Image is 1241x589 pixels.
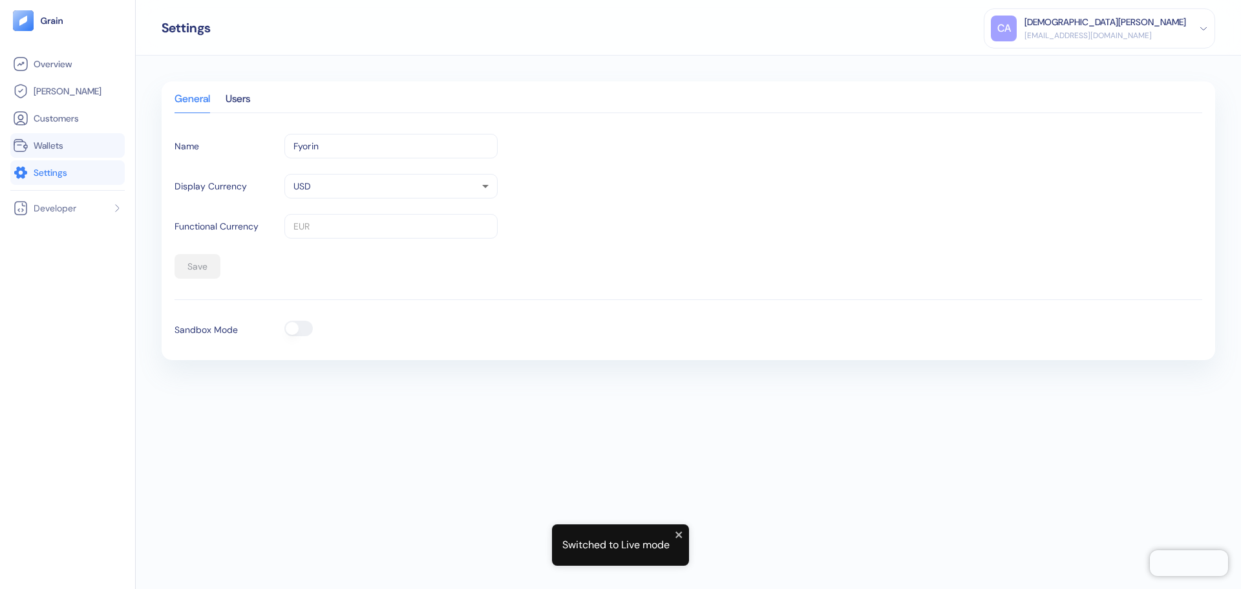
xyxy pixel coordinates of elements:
button: close [675,530,684,540]
span: Customers [34,112,79,125]
img: logo [40,16,64,25]
span: Developer [34,202,76,215]
div: Users [226,94,250,112]
div: [EMAIL_ADDRESS][DOMAIN_NAME] [1024,30,1186,41]
iframe: Chatra live chat [1150,550,1228,576]
img: logo-tablet-V2.svg [13,10,34,31]
label: Functional Currency [175,220,259,233]
span: Overview [34,58,72,70]
div: USD [284,174,498,198]
div: [DEMOGRAPHIC_DATA][PERSON_NAME] [1024,16,1186,29]
label: Display Currency [175,180,247,193]
span: [PERSON_NAME] [34,85,101,98]
label: Name [175,140,199,153]
div: Settings [162,21,211,34]
label: Sandbox Mode [175,323,238,337]
span: Wallets [34,139,63,152]
a: [PERSON_NAME] [13,83,122,99]
div: Switched to Live mode [562,537,670,553]
div: General [175,94,210,112]
div: CA [991,16,1017,41]
a: Overview [13,56,122,72]
span: Settings [34,166,67,179]
a: Wallets [13,138,122,153]
a: Customers [13,111,122,126]
a: Settings [13,165,122,180]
